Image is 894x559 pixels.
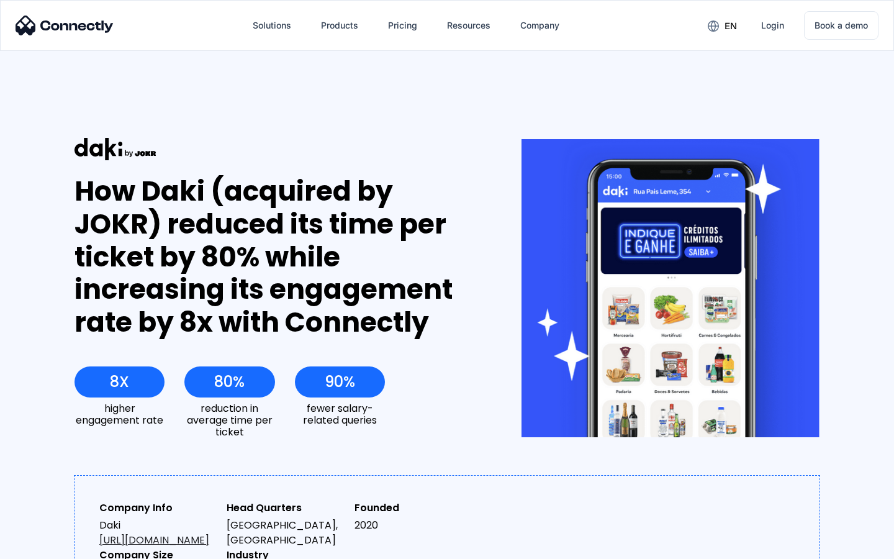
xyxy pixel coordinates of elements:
div: Company Info [99,501,217,516]
div: higher engagement rate [74,402,165,426]
div: Pricing [388,17,417,34]
div: Company [520,17,559,34]
div: 8X [110,373,129,391]
div: reduction in average time per ticket [184,402,274,439]
div: 90% [325,373,355,391]
div: en [725,17,737,35]
a: Book a demo [804,11,878,40]
div: 2020 [354,518,472,533]
aside: Language selected: English [12,537,74,555]
div: How Daki (acquired by JOKR) reduced its time per ticket by 80% while increasing its engagement ra... [74,175,476,339]
div: [GEOGRAPHIC_DATA], [GEOGRAPHIC_DATA] [227,518,344,548]
a: [URL][DOMAIN_NAME] [99,533,209,547]
div: Products [321,17,358,34]
div: Resources [447,17,490,34]
img: Connectly Logo [16,16,114,35]
div: fewer salary-related queries [295,402,385,426]
div: Founded [354,501,472,516]
div: Daki [99,518,217,548]
div: Head Quarters [227,501,344,516]
div: 80% [214,373,245,391]
div: Login [761,17,784,34]
ul: Language list [25,537,74,555]
div: Solutions [253,17,291,34]
a: Pricing [378,11,427,40]
a: Login [751,11,794,40]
